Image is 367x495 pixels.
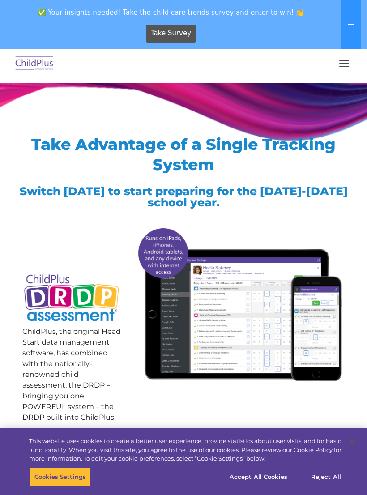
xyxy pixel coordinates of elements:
[31,135,336,174] span: Take Advantage of a Single Tracking System
[4,4,339,21] span: ✅ Your insights needed! Take the child care trends survey and enter to win! 👏
[20,184,348,209] span: Switch [DATE] to start preparing for the [DATE]-[DATE] school year.
[22,269,121,329] img: Copyright - DRDP Logo
[30,467,91,486] button: Cookies Settings
[22,327,121,422] span: ChildPlus, the original Head Start data management software, has combined with the nationally-ren...
[151,26,191,41] span: Take Survey
[29,437,341,463] div: This website uses cookies to create a better user experience, provide statistics about user visit...
[146,25,196,43] a: Take Survey
[343,432,363,452] button: Close
[134,224,345,385] img: All-devices
[298,467,354,486] button: Reject All
[225,467,292,486] button: Accept All Cookies
[13,53,55,74] img: ChildPlus by Procare Solutions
